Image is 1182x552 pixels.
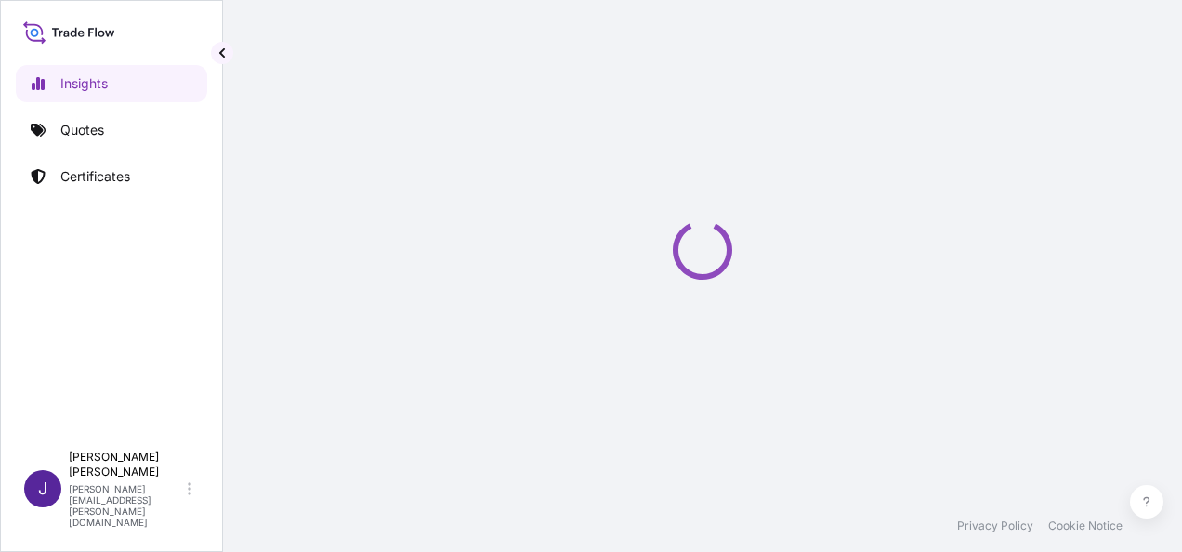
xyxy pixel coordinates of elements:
[16,65,207,102] a: Insights
[60,121,104,139] p: Quotes
[16,158,207,195] a: Certificates
[38,480,47,498] span: J
[69,450,184,480] p: [PERSON_NAME] [PERSON_NAME]
[60,74,108,93] p: Insights
[60,167,130,186] p: Certificates
[16,112,207,149] a: Quotes
[1048,519,1123,533] a: Cookie Notice
[69,483,184,528] p: [PERSON_NAME][EMAIL_ADDRESS][PERSON_NAME][DOMAIN_NAME]
[957,519,1033,533] a: Privacy Policy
